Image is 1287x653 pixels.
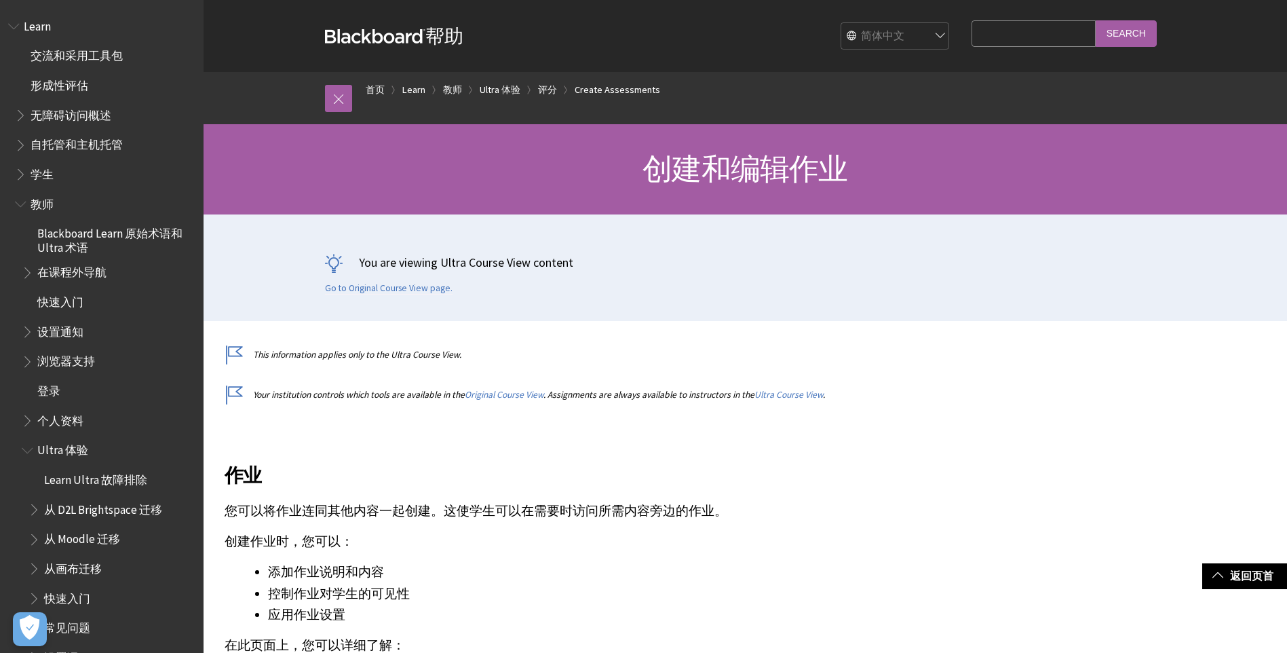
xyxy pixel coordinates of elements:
[44,468,147,487] span: Learn Ultra 故障排除
[402,81,425,98] a: Learn
[24,15,51,33] span: Learn
[37,223,194,255] span: Blackboard Learn 原始术语和 Ultra 术语
[268,563,1066,582] li: 添加作业说明和内容
[225,348,1066,361] p: This information applies only to the Ultra Course View.
[225,445,1066,489] h2: 作业
[37,261,107,280] span: 在课程外导航
[268,605,1066,624] li: 应用作业设置
[37,291,83,309] span: 快速入门
[13,612,47,646] button: Open Preferences
[225,388,1066,401] p: Your institution controls which tools are available in the . Assignments are always available to ...
[443,81,462,98] a: 教师
[37,350,95,369] span: 浏览器支持
[31,104,111,122] span: 无障碍访问概述
[44,587,90,605] span: 快速入门
[465,389,543,400] a: Original Course View
[366,81,385,98] a: 首页
[37,439,88,458] span: Ultra 体验
[575,81,660,98] a: Create Assessments
[480,81,520,98] a: Ultra 体验
[225,533,1066,551] p: 创建作业时，您可以：
[31,74,88,92] span: 形成性评估
[31,134,123,152] span: 自托管和主机托管
[44,528,120,546] span: 从 Moodle 迁移
[268,584,1066,603] li: 控制作业对学生的可见性
[538,81,557,98] a: 评分
[44,557,102,576] span: 从画布迁移
[325,254,1166,271] p: You are viewing Ultra Course View content
[1202,563,1287,589] a: 返回页首
[1096,20,1157,47] input: Search
[225,502,1066,520] p: 您可以将作业连同其他内容一起创建。这使学生可以在需要时访问所需内容旁边的作业。
[325,24,463,48] a: Blackboard帮助
[31,163,54,181] span: 学生
[37,379,60,398] span: 登录
[44,617,90,635] span: 常见问题
[44,498,162,517] span: 从 D2L Brightspace 迁移
[325,29,425,43] strong: Blackboard
[325,282,453,295] a: Go to Original Course View page.
[37,409,83,428] span: 个人资料
[37,320,83,339] span: 设置通知
[754,389,823,400] a: Ultra Course View
[841,23,950,50] select: Site Language Selector
[642,150,847,187] span: 创建和编辑作业
[31,193,54,211] span: 教师
[31,45,123,63] span: 交流和采用工具包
